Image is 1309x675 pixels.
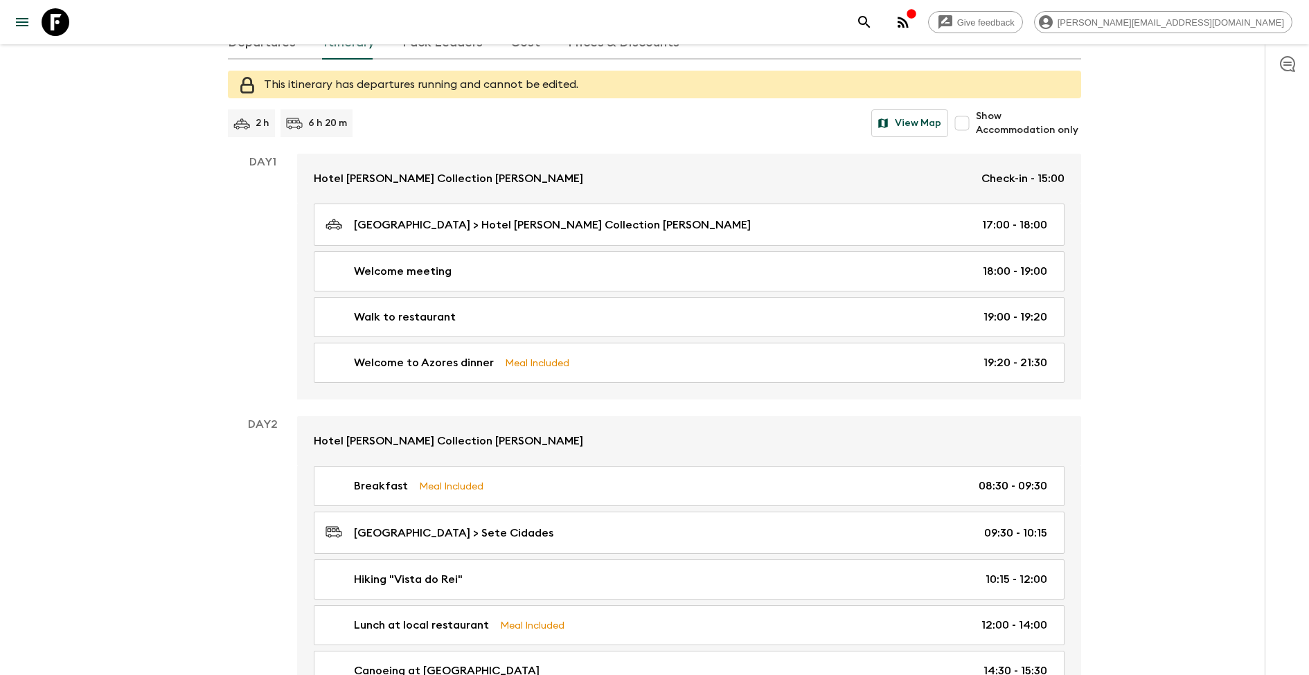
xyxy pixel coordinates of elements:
[354,617,489,633] p: Lunch at local restaurant
[419,478,483,494] p: Meal Included
[314,251,1065,291] a: Welcome meeting18:00 - 19:00
[297,154,1081,204] a: Hotel [PERSON_NAME] Collection [PERSON_NAME]Check-in - 15:00
[354,263,452,280] p: Welcome meeting
[983,263,1047,280] p: 18:00 - 19:00
[851,8,878,36] button: search adventures
[314,605,1065,645] a: Lunch at local restaurantMeal Included12:00 - 14:00
[314,170,583,187] p: Hotel [PERSON_NAME] Collection [PERSON_NAME]
[314,343,1065,383] a: Welcome to Azores dinnerMeal Included19:20 - 21:30
[1050,17,1292,28] span: [PERSON_NAME][EMAIL_ADDRESS][DOMAIN_NAME]
[354,525,553,541] p: [GEOGRAPHIC_DATA] > Sete Cidades
[982,217,1047,233] p: 17:00 - 18:00
[297,416,1081,466] a: Hotel [PERSON_NAME] Collection [PERSON_NAME]
[314,466,1065,506] a: BreakfastMeal Included08:30 - 09:30
[928,11,1023,33] a: Give feedback
[950,17,1022,28] span: Give feedback
[354,217,751,233] p: [GEOGRAPHIC_DATA] > Hotel [PERSON_NAME] Collection [PERSON_NAME]
[8,8,36,36] button: menu
[314,433,583,449] p: Hotel [PERSON_NAME] Collection [PERSON_NAME]
[256,116,269,130] p: 2 h
[314,559,1065,600] a: Hiking "Vista do Rei"10:15 - 12:00
[505,355,569,370] p: Meal Included
[354,354,494,371] p: Welcome to Azores dinner
[979,478,1047,494] p: 08:30 - 09:30
[354,309,456,325] p: Walk to restaurant
[986,571,1047,588] p: 10:15 - 12:00
[308,116,347,130] p: 6 h 20 m
[228,416,297,433] p: Day 2
[976,109,1081,137] span: Show Accommodation only
[983,354,1047,371] p: 19:20 - 21:30
[314,297,1065,337] a: Walk to restaurant19:00 - 19:20
[354,571,463,588] p: Hiking "Vista do Rei"
[500,618,564,633] p: Meal Included
[314,512,1065,554] a: [GEOGRAPHIC_DATA] > Sete Cidades09:30 - 10:15
[264,79,578,90] span: This itinerary has departures running and cannot be edited.
[983,309,1047,325] p: 19:00 - 19:20
[228,154,297,170] p: Day 1
[314,204,1065,246] a: [GEOGRAPHIC_DATA] > Hotel [PERSON_NAME] Collection [PERSON_NAME]17:00 - 18:00
[354,478,408,494] p: Breakfast
[984,525,1047,541] p: 09:30 - 10:15
[981,617,1047,633] p: 12:00 - 14:00
[1034,11,1292,33] div: [PERSON_NAME][EMAIL_ADDRESS][DOMAIN_NAME]
[871,109,948,137] button: View Map
[981,170,1065,187] p: Check-in - 15:00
